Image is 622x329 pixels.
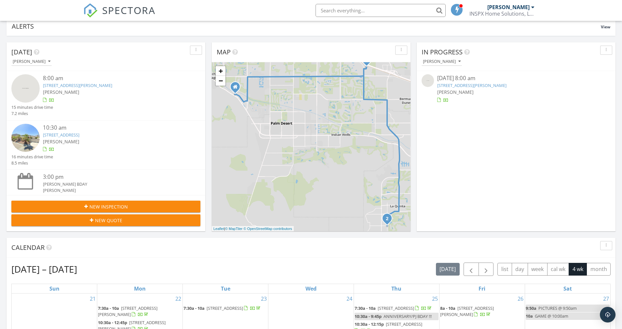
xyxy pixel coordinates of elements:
[601,24,610,30] span: View
[89,203,128,210] span: New Inspection
[422,74,611,103] a: [DATE] 8:00 am [STREET_ADDRESS][PERSON_NAME] [PERSON_NAME]
[304,284,318,293] a: Wednesday
[98,305,157,317] a: 7:30a - 10a [STREET_ADDRESS][PERSON_NAME]
[43,132,79,138] a: [STREET_ADDRESS]
[367,59,371,63] div: 110 Francesca Ct, Palm Desert, CA 92211
[11,74,40,103] img: streetview
[477,284,487,293] a: Friday
[386,217,388,221] i: 2
[437,82,507,88] a: [STREET_ADDRESS][PERSON_NAME]
[378,305,414,311] span: [STREET_ADDRESS]
[217,48,231,56] span: Map
[11,154,53,160] div: 16 minutes drive time
[355,305,433,311] a: 7:30a - 10a [STREET_ADDRESS]
[11,57,52,66] button: [PERSON_NAME]
[43,138,79,145] span: [PERSON_NAME]
[43,89,79,95] span: [PERSON_NAME]
[386,321,422,327] span: [STREET_ADDRESS]
[98,305,157,317] span: [STREET_ADDRESS][PERSON_NAME]
[384,313,432,319] span: ANNIVERSARY/PJ BDAY !!!
[316,4,446,17] input: Search everything...
[183,305,267,312] a: 7:30a - 10a [STREET_ADDRESS]
[464,263,479,276] button: Previous
[479,263,494,276] button: Next
[562,284,573,293] a: Saturday
[528,263,548,276] button: week
[436,263,460,276] button: [DATE]
[48,284,61,293] a: Sunday
[538,305,577,311] span: PICTURES @ 9:50am
[213,227,224,231] a: Leaflet
[440,305,524,319] a: 8a - 10a [STREET_ADDRESS][PERSON_NAME]
[547,263,569,276] button: cal wk
[11,74,200,117] a: 8:00 am [STREET_ADDRESS][PERSON_NAME] [PERSON_NAME] 15 minutes drive time 7.2 miles
[422,48,463,56] span: In Progress
[440,305,494,317] a: 8a - 10a [STREET_ADDRESS][PERSON_NAME]
[355,305,376,311] span: 7:30a - 10a
[216,66,225,76] a: Zoom in
[12,22,601,31] div: Alerts
[43,124,185,132] div: 10:30 am
[387,218,391,222] div: 52775 Avenida Bermudas , La quinta, Ca 92270
[437,74,595,82] div: [DATE] 8:00 am
[487,4,530,10] div: [PERSON_NAME]
[11,214,200,226] button: New Quote
[516,293,525,304] a: Go to September 26, 2025
[43,187,185,193] div: [PERSON_NAME]
[602,293,610,304] a: Go to September 27, 2025
[587,263,611,276] button: month
[133,284,147,293] a: Monday
[422,74,434,87] img: streetview
[43,74,185,82] div: 8:00 am
[98,305,182,319] a: 7:30a - 10a [STREET_ADDRESS][PERSON_NAME]
[102,3,155,17] span: SPECTORA
[212,226,294,232] div: |
[235,87,239,91] div: 41618 Morningside Ct, Rancho Mirage CA 92270
[11,124,40,152] img: streetview
[497,263,512,276] button: list
[183,305,205,311] span: 7:30a - 10a
[390,284,403,293] a: Thursday
[220,284,232,293] a: Tuesday
[11,243,45,252] span: Calendar
[526,313,533,319] span: 10a
[83,3,98,18] img: The Best Home Inspection Software - Spectora
[98,320,127,325] span: 10:30a - 12:45p
[244,227,292,231] a: © OpenStreetMap contributors
[88,293,97,304] a: Go to September 21, 2025
[11,201,200,212] button: New Inspection
[11,263,77,276] h2: [DATE] – [DATE]
[469,10,534,17] div: INSPX Home Solutions, LLC
[431,293,439,304] a: Go to September 25, 2025
[11,160,53,166] div: 8.5 miles
[600,307,615,322] div: Open Intercom Messenger
[216,76,225,86] a: Zoom out
[43,181,185,187] div: [PERSON_NAME] BDAY
[11,124,200,166] a: 10:30 am [STREET_ADDRESS] [PERSON_NAME] 16 minutes drive time 8.5 miles
[423,59,461,64] div: [PERSON_NAME]
[355,305,439,312] a: 7:30a - 10a [STREET_ADDRESS]
[43,173,185,181] div: 3:00 pm
[174,293,183,304] a: Go to September 22, 2025
[11,104,53,110] div: 15 minutes drive time
[260,293,268,304] a: Go to September 23, 2025
[355,313,382,319] span: 10:30a - 9:45p
[345,293,354,304] a: Go to September 24, 2025
[355,321,384,327] span: 10:30a - 12:15p
[437,89,474,95] span: [PERSON_NAME]
[183,305,262,311] a: 7:30a - 10a [STREET_ADDRESS]
[95,217,122,224] span: New Quote
[43,82,112,88] a: [STREET_ADDRESS][PERSON_NAME]
[569,263,587,276] button: 4 wk
[11,110,53,117] div: 7.2 miles
[365,58,368,62] i: 1
[440,305,455,311] span: 8a - 10a
[98,305,119,311] span: 7:30a - 10a
[440,305,494,317] span: [STREET_ADDRESS][PERSON_NAME]
[83,9,155,22] a: SPECTORA
[11,48,32,56] span: [DATE]
[535,313,568,319] span: GAME @ 10:00am
[13,59,50,64] div: [PERSON_NAME]
[526,305,536,311] span: 9:50a
[207,305,243,311] span: [STREET_ADDRESS]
